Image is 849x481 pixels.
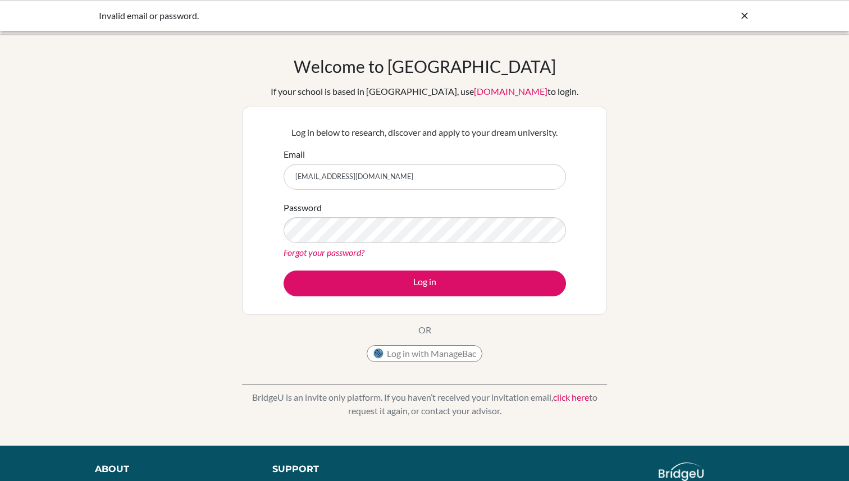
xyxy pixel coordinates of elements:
[272,462,413,476] div: Support
[271,85,578,98] div: If your school is based in [GEOGRAPHIC_DATA], use to login.
[659,462,704,481] img: logo_white@2x-f4f0deed5e89b7ecb1c2cc34c3e3d731f90f0f143d5ea2071677605dd97b5244.png
[284,148,305,161] label: Email
[95,462,247,476] div: About
[294,56,556,76] h1: Welcome to [GEOGRAPHIC_DATA]
[284,126,566,139] p: Log in below to research, discover and apply to your dream university.
[242,391,607,418] p: BridgeU is an invite only platform. If you haven’t received your invitation email, to request it ...
[474,86,547,97] a: [DOMAIN_NAME]
[418,323,431,337] p: OR
[99,9,582,22] div: Invalid email or password.
[553,392,589,402] a: click here
[284,271,566,296] button: Log in
[284,201,322,214] label: Password
[367,345,482,362] button: Log in with ManageBac
[284,247,364,258] a: Forgot your password?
